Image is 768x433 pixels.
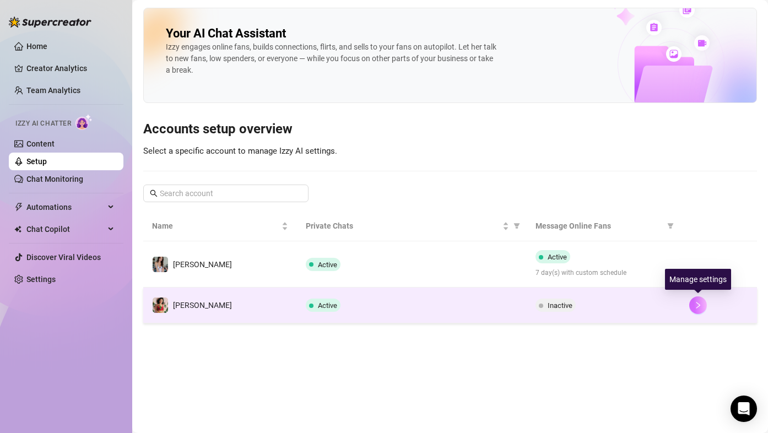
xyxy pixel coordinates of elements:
[536,268,672,278] span: 7 day(s) with custom schedule
[536,220,663,232] span: Message Online Fans
[548,301,572,310] span: Inactive
[14,203,23,212] span: thunderbolt
[513,223,520,229] span: filter
[26,175,83,183] a: Chat Monitoring
[511,218,522,234] span: filter
[548,253,567,261] span: Active
[665,269,731,290] div: Manage settings
[318,301,337,310] span: Active
[150,190,158,197] span: search
[26,86,80,95] a: Team Analytics
[26,220,105,238] span: Chat Copilot
[26,198,105,216] span: Automations
[689,296,707,314] button: right
[731,396,757,422] div: Open Intercom Messenger
[306,220,501,232] span: Private Chats
[26,275,56,284] a: Settings
[694,301,702,309] span: right
[14,225,21,233] img: Chat Copilot
[318,261,337,269] span: Active
[153,297,168,313] img: maki
[297,211,527,241] th: Private Chats
[173,260,232,269] span: [PERSON_NAME]
[160,187,293,199] input: Search account
[143,146,337,156] span: Select a specific account to manage Izzy AI settings.
[166,26,286,41] h2: Your AI Chat Assistant
[667,223,674,229] span: filter
[143,121,757,138] h3: Accounts setup overview
[153,257,168,272] img: Maki
[26,139,55,148] a: Content
[9,17,91,28] img: logo-BBDzfeDw.svg
[26,42,47,51] a: Home
[15,118,71,129] span: Izzy AI Chatter
[166,41,496,76] div: Izzy engages online fans, builds connections, flirts, and sells to your fans on autopilot. Let he...
[665,218,676,234] span: filter
[26,253,101,262] a: Discover Viral Videos
[152,220,279,232] span: Name
[75,114,93,130] img: AI Chatter
[26,59,115,77] a: Creator Analytics
[173,301,232,310] span: [PERSON_NAME]
[26,157,47,166] a: Setup
[143,211,297,241] th: Name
